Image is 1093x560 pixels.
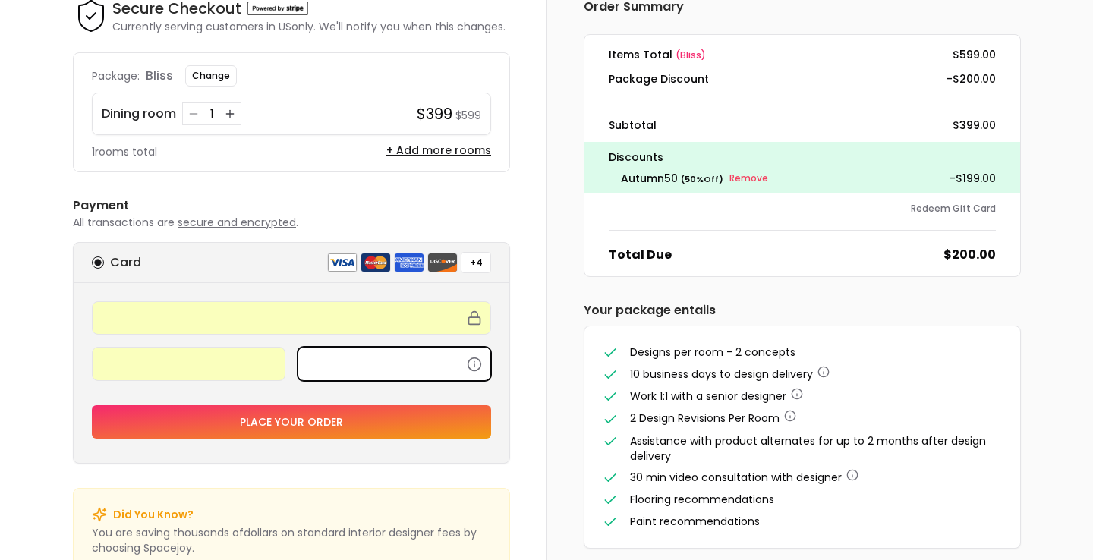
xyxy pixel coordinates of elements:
button: Decrease quantity for Dining room [186,106,201,121]
p: Did You Know? [113,507,194,522]
small: Remove [729,172,768,184]
span: Paint recommendations [630,514,760,529]
img: mastercard [361,253,391,272]
iframe: Secure card number input frame [102,311,481,325]
iframe: Secure CVC input frame [307,357,481,370]
p: You are saving thousands of dollar s on standard interior designer fees by choosing Spacejoy. [92,525,491,555]
dt: Total Due [609,246,672,264]
img: american express [394,253,424,272]
button: Increase quantity for Dining room [222,106,238,121]
span: 10 business days to design delivery [630,367,813,382]
dd: $599.00 [953,47,996,62]
h6: Your package entails [584,301,1021,319]
h6: Card [110,253,141,272]
p: Dining room [102,105,176,123]
small: ( 50 % Off) [681,173,723,185]
dd: $399.00 [953,118,996,133]
p: - $199.00 [950,169,996,187]
button: Change [185,65,237,87]
span: 2 Design Revisions Per Room [630,411,780,426]
span: Designs per room - 2 concepts [630,344,795,360]
iframe: Secure expiration date input frame [102,357,276,370]
span: autumn50 [621,171,678,186]
dt: Items Total [609,47,706,62]
dt: Package Discount [609,71,709,87]
button: Redeem Gift Card [911,203,996,215]
p: Package: [92,68,140,83]
span: ( bliss ) [676,49,706,61]
dt: Subtotal [609,118,657,133]
span: secure and encrypted [178,215,296,230]
img: visa [327,253,358,272]
img: discover [427,253,458,272]
span: 30 min video consultation with designer [630,470,842,485]
p: All transactions are . [73,215,510,230]
dd: -$200.00 [947,71,996,87]
h6: Payment [73,197,510,215]
p: 1 rooms total [92,144,157,159]
span: Work 1:1 with a senior designer [630,389,786,404]
div: 1 [204,106,219,121]
button: Place your order [92,405,491,439]
p: Currently serving customers in US only. We'll notify you when this changes. [112,19,506,34]
small: $599 [455,108,481,123]
button: + Add more rooms [386,143,491,158]
dd: $200.00 [943,246,996,264]
span: Assistance with product alternates for up to 2 months after design delivery [630,433,986,464]
h4: $399 [417,103,452,124]
img: Powered by stripe [247,2,308,15]
p: Discounts [609,148,996,166]
p: bliss [146,67,173,85]
span: Flooring recommendations [630,492,774,507]
button: +4 [461,252,491,273]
